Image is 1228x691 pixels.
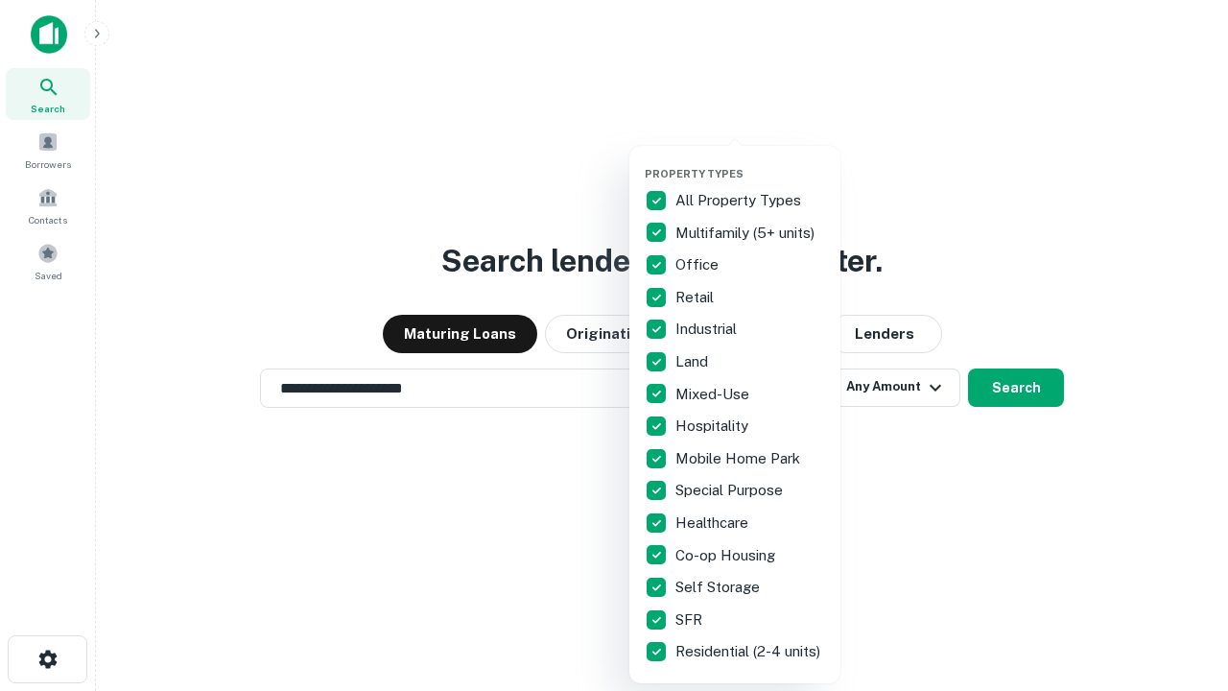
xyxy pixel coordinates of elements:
p: Industrial [675,318,741,341]
p: Multifamily (5+ units) [675,222,818,245]
p: Hospitality [675,415,752,438]
p: All Property Types [675,189,805,212]
p: Residential (2-4 units) [675,640,824,663]
p: Co-op Housing [675,544,779,567]
span: Property Types [645,168,744,179]
p: SFR [675,608,706,631]
p: Healthcare [675,512,752,535]
p: Mixed-Use [675,383,753,406]
p: Self Storage [675,576,764,599]
p: Special Purpose [675,479,787,502]
p: Mobile Home Park [675,447,804,470]
p: Office [675,253,722,276]
p: Land [675,350,712,373]
p: Retail [675,286,718,309]
iframe: Chat Widget [1132,537,1228,630]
